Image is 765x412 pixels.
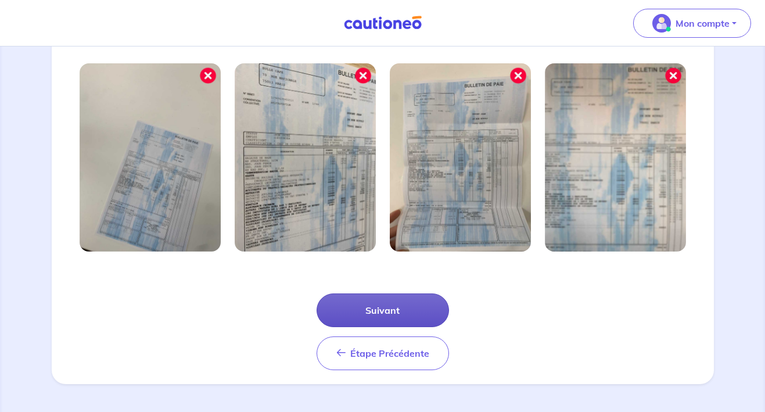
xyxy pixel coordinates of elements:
[339,16,426,30] img: Cautioneo
[545,63,686,252] img: Image mal cadrée 4
[317,336,449,370] button: Étape Précédente
[80,63,221,252] img: Image mal cadrée 1
[633,9,751,38] button: illu_account_valid_menu.svgMon compte
[676,16,730,30] p: Mon compte
[317,293,449,327] button: Suivant
[350,347,429,359] span: Étape Précédente
[235,63,376,252] img: Image mal cadrée 2
[652,14,671,33] img: illu_account_valid_menu.svg
[390,63,531,252] img: Image mal cadrée 3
